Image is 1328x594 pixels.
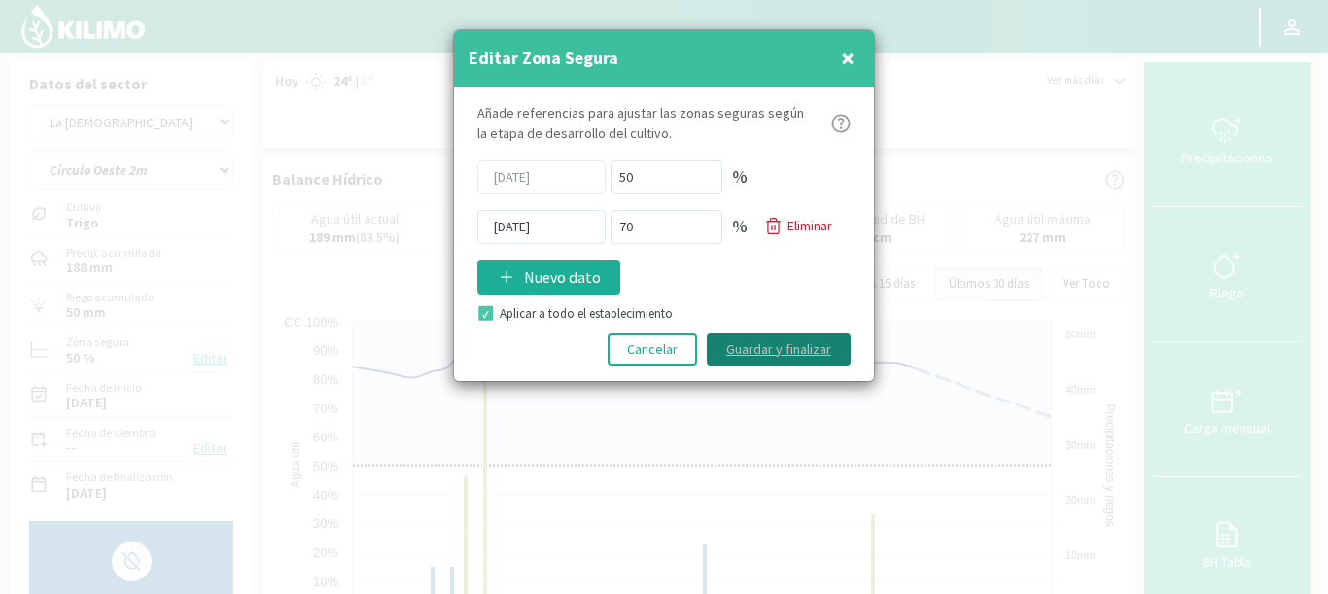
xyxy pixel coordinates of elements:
[732,163,748,191] p: %
[608,333,697,366] button: Cancelar
[836,39,859,78] button: Close
[477,160,606,194] input: dd/mm/yyyy
[500,304,673,324] label: Aplicar a todo el establecimiento
[707,333,851,366] button: Guardar y finalizar
[477,210,606,244] input: dd/mm/yyyy
[477,260,620,295] button: Nuevo dato
[841,42,855,74] span: ×
[757,215,839,237] button: Eliminar
[787,216,832,236] p: Eliminar
[469,45,618,72] h4: Editar Zona Segura
[611,210,722,244] input: Porcentaje
[524,265,601,289] p: Nuevo dato
[611,160,722,194] input: Porcentaje
[477,103,814,145] p: Añade referencias para ajustar las zonas seguras según la etapa de desarrollo del cultivo.
[732,213,748,240] p: %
